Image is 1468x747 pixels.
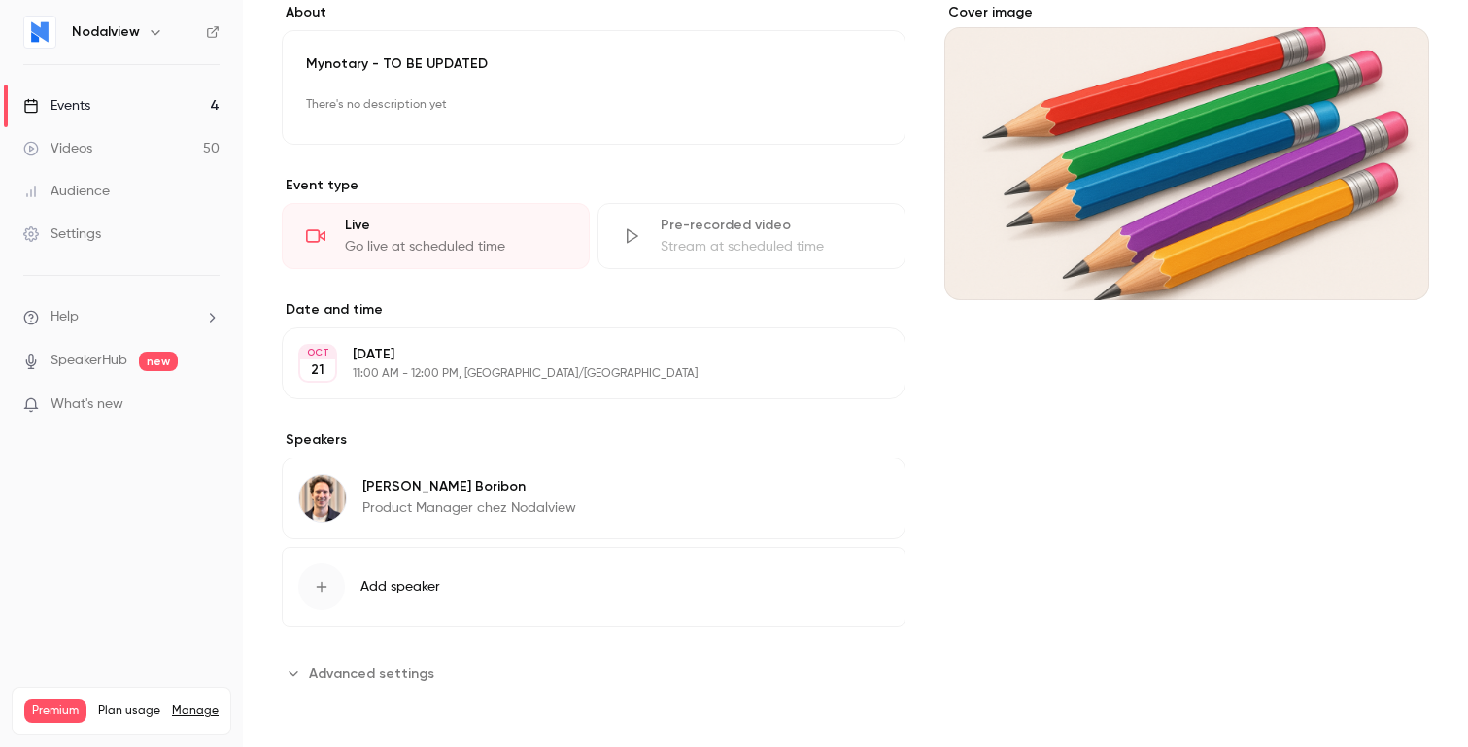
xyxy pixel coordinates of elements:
div: Live [345,216,565,235]
a: SpeakerHub [51,351,127,371]
button: Advanced settings [282,658,446,689]
p: [PERSON_NAME] Boribon [362,477,576,496]
div: Stream at scheduled time [661,237,881,256]
label: About [282,3,905,22]
p: Event type [282,176,905,195]
p: [DATE] [353,345,802,364]
label: Speakers [282,430,905,450]
p: Product Manager chez Nodalview [362,498,576,518]
a: Manage [172,703,219,719]
div: Pre-recorded video [661,216,881,235]
div: Settings [23,224,101,244]
section: Cover image [944,3,1429,300]
img: Sam Boribon [299,475,346,522]
div: LiveGo live at scheduled time [282,203,590,269]
p: There's no description yet [306,89,881,120]
li: help-dropdown-opener [23,307,220,327]
div: Pre-recorded videoStream at scheduled time [597,203,905,269]
p: 21 [311,360,324,380]
span: Advanced settings [309,663,434,684]
span: Help [51,307,79,327]
iframe: Noticeable Trigger [196,396,220,414]
div: Sam Boribon[PERSON_NAME] BoribonProduct Manager chez Nodalview [282,458,905,539]
button: Add speaker [282,547,905,627]
span: new [139,352,178,371]
span: Premium [24,699,86,723]
div: Events [23,96,90,116]
span: Add speaker [360,577,440,596]
img: Nodalview [24,17,55,48]
div: OCT [300,346,335,359]
label: Cover image [944,3,1429,22]
span: Plan usage [98,703,160,719]
p: Mynotary - TO BE UPDATED [306,54,881,74]
p: 11:00 AM - 12:00 PM, [GEOGRAPHIC_DATA]/[GEOGRAPHIC_DATA] [353,366,802,382]
span: What's new [51,394,123,415]
h6: Nodalview [72,22,140,42]
div: Go live at scheduled time [345,237,565,256]
section: Advanced settings [282,658,905,689]
label: Date and time [282,300,905,320]
div: Audience [23,182,110,201]
div: Videos [23,139,92,158]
